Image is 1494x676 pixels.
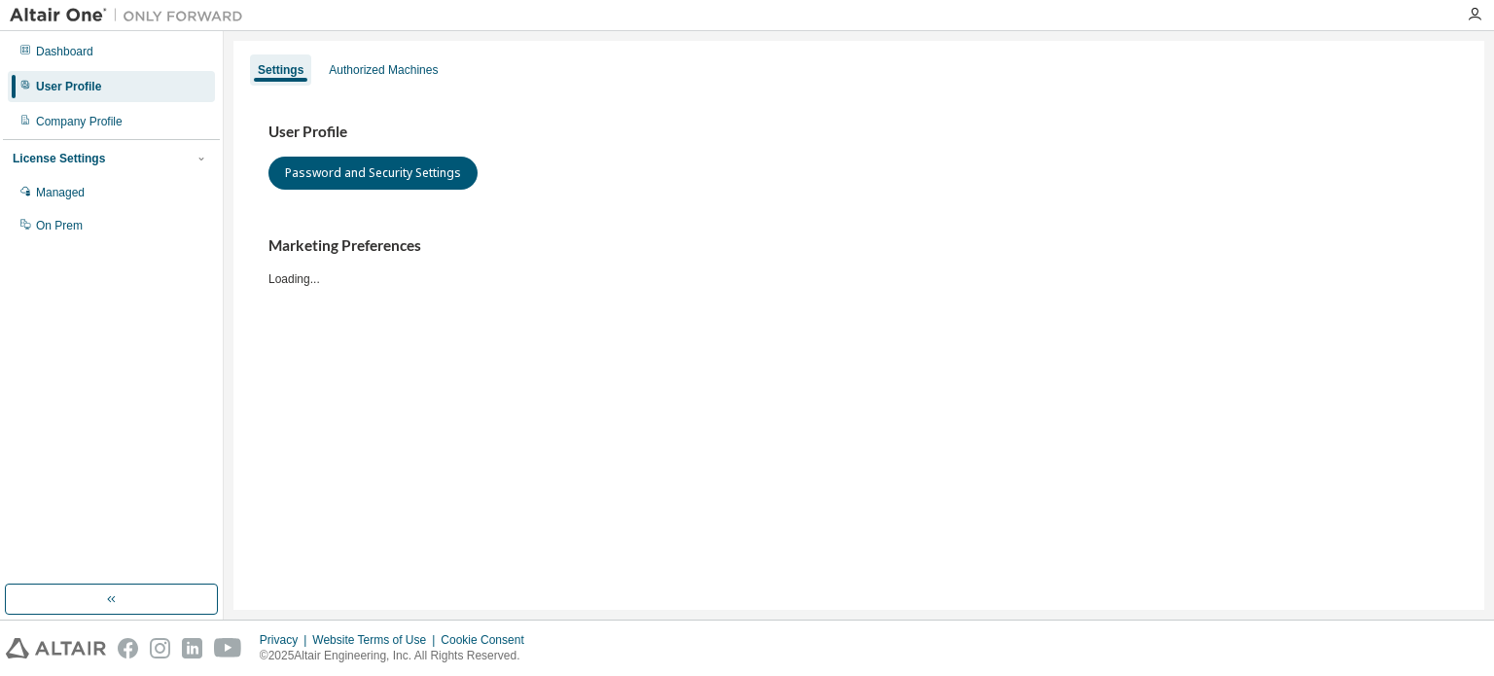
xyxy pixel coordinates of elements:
img: instagram.svg [150,638,170,658]
img: linkedin.svg [182,638,202,658]
div: Dashboard [36,44,93,59]
div: Privacy [260,632,312,648]
div: License Settings [13,151,105,166]
img: Altair One [10,6,253,25]
div: User Profile [36,79,101,94]
div: Authorized Machines [329,62,438,78]
div: Managed [36,185,85,200]
div: On Prem [36,218,83,233]
img: youtube.svg [214,638,242,658]
button: Password and Security Settings [268,157,478,190]
p: © 2025 Altair Engineering, Inc. All Rights Reserved. [260,648,536,664]
div: Cookie Consent [441,632,535,648]
div: Website Terms of Use [312,632,441,648]
div: Company Profile [36,114,123,129]
h3: User Profile [268,123,1449,142]
img: altair_logo.svg [6,638,106,658]
div: Loading... [268,236,1449,286]
h3: Marketing Preferences [268,236,1449,256]
div: Settings [258,62,303,78]
img: facebook.svg [118,638,138,658]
